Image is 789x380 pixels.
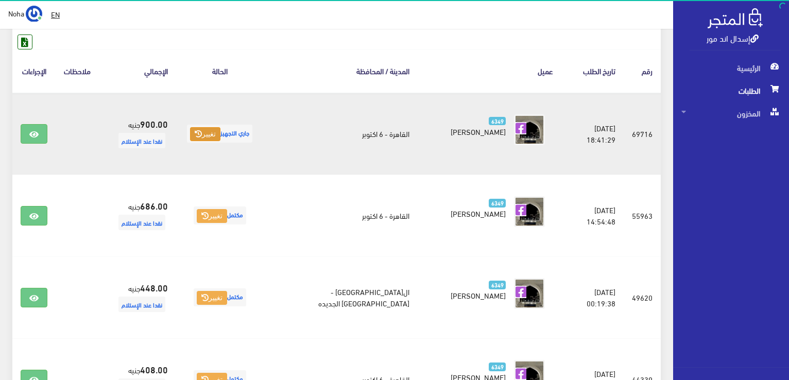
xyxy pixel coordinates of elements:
a: الرئيسية [673,57,789,79]
span: جاري التجهيز [187,125,252,143]
img: picture [514,114,545,145]
img: . [708,8,763,28]
a: EN [47,5,64,24]
a: المخزون [673,102,789,125]
span: 6349 [489,362,506,371]
span: Noha [8,7,24,20]
a: ... Noha [8,5,42,22]
span: نقدا عند الإستلام [118,133,165,148]
span: نقدا عند الإستلام [118,297,165,312]
th: الحالة [176,49,263,92]
span: مكتمل [194,206,246,224]
button: تغيير [197,291,227,305]
strong: 408.00 [140,362,168,376]
td: 49620 [624,256,661,338]
span: [PERSON_NAME] [451,206,506,220]
button: تغيير [197,209,227,223]
img: picture [514,196,545,227]
img: ... [26,6,42,22]
th: ملاحظات [56,49,99,92]
th: اﻹجمالي [99,49,176,92]
th: تاريخ الطلب [561,49,624,92]
button: تغيير [190,127,220,142]
img: picture [514,278,545,309]
a: 6349 [PERSON_NAME] [434,196,506,219]
span: نقدا عند الإستلام [118,215,165,230]
td: 69716 [624,93,661,175]
u: EN [51,8,60,21]
td: [DATE] 14:54:48 [561,175,624,256]
a: الطلبات [673,79,789,102]
td: القاهرة - 6 اكتوبر [263,93,418,175]
span: الرئيسية [681,57,781,79]
th: عميل [418,49,561,92]
span: 6349 [489,117,506,126]
td: 55963 [624,175,661,256]
th: الإجراءات [12,49,56,92]
span: [PERSON_NAME] [451,124,506,139]
strong: 900.00 [140,117,168,130]
td: ال[GEOGRAPHIC_DATA] - [GEOGRAPHIC_DATA] الجديده [263,256,418,338]
strong: 448.00 [140,281,168,294]
th: المدينة / المحافظة [263,49,418,92]
span: مكتمل [194,288,246,306]
span: [PERSON_NAME] [451,288,506,302]
td: [DATE] 18:41:29 [561,93,624,175]
td: القاهرة - 6 اكتوبر [263,175,418,256]
td: جنيه [99,93,176,175]
a: 6349 [PERSON_NAME] [434,114,506,137]
span: المخزون [681,102,781,125]
td: جنيه [99,175,176,256]
strong: 686.00 [140,199,168,212]
span: 6349 [489,281,506,289]
a: 6349 [PERSON_NAME] [434,278,506,301]
td: [DATE] 00:19:38 [561,256,624,338]
td: جنيه [99,256,176,338]
th: رقم [624,49,661,92]
a: إسدال اند مور [707,30,759,45]
span: 6349 [489,199,506,208]
span: الطلبات [681,79,781,102]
